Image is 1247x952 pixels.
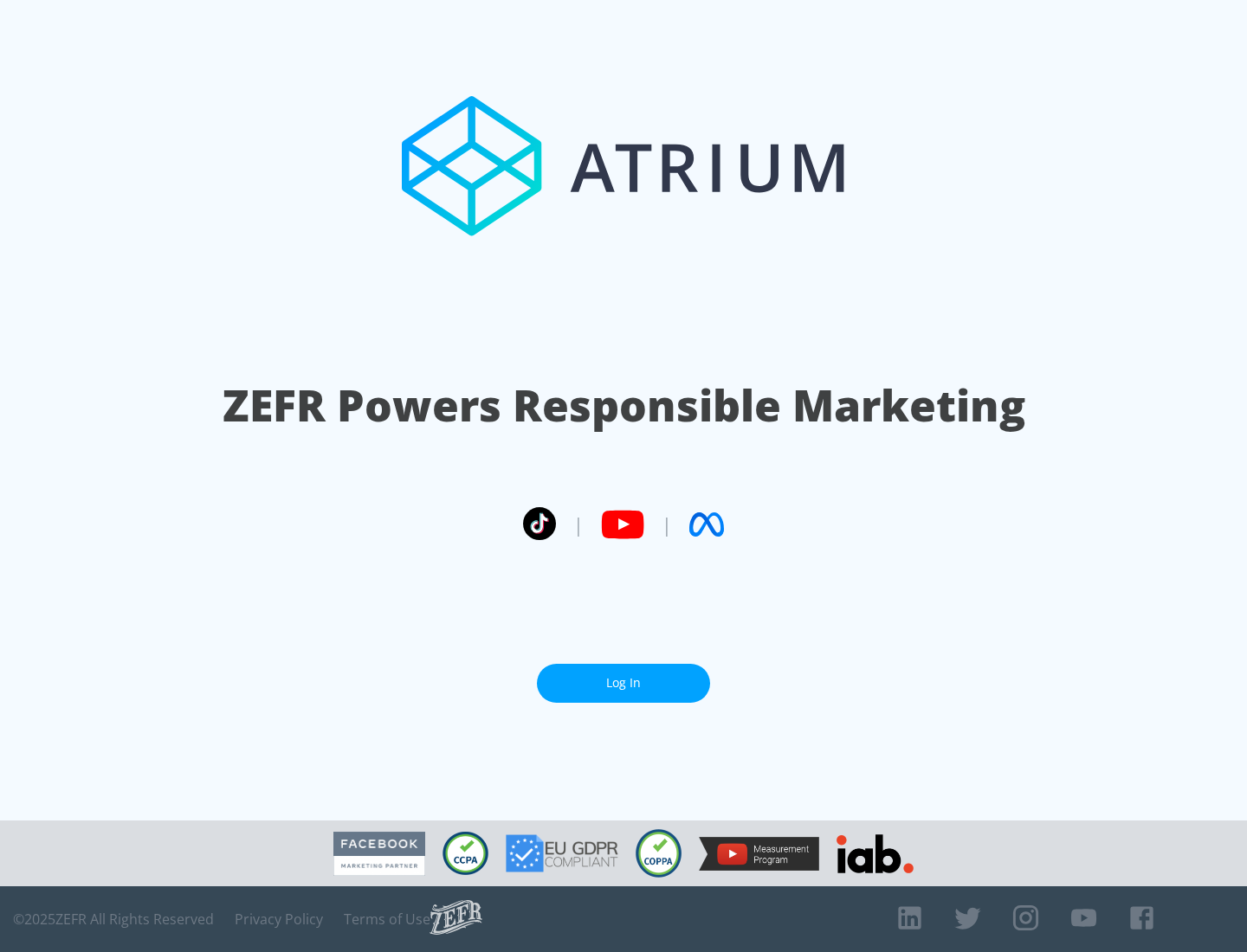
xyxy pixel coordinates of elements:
img: YouTube Measurement Program [699,837,819,871]
a: Privacy Policy [235,910,323,928]
img: GDPR Compliant [506,834,618,872]
img: COPPA Compliant [636,829,682,878]
img: Facebook Marketing Partner [333,832,425,876]
img: CCPA Compliant [443,832,488,875]
h1: ZEFR Powers Responsible Marketing [223,376,1025,435]
span: | [573,511,584,537]
span: © 2025 ZEFR All Rights Reserved [13,910,214,928]
img: IAB [837,834,914,873]
a: Log In [537,664,710,703]
span: | [662,511,672,537]
a: Terms of Use [344,910,430,928]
